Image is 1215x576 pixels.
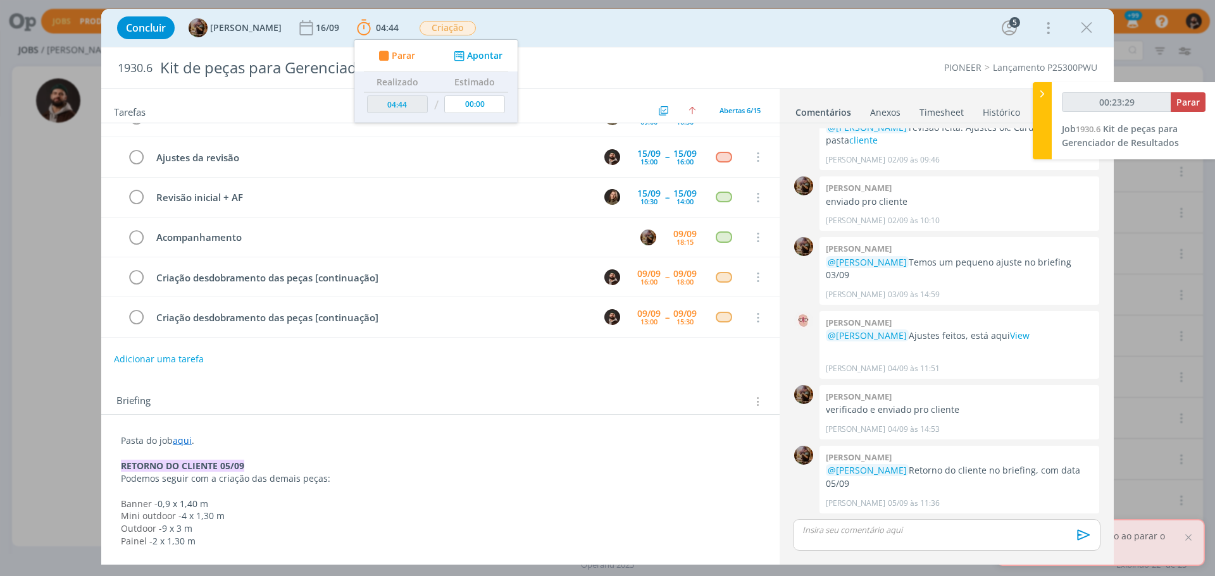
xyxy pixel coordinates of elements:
b: [PERSON_NAME] [826,317,892,328]
span: 0,9 x 1,40 m [158,498,208,510]
div: 13:00 [640,318,657,325]
ul: 04:44 [354,39,518,123]
span: Criação [420,21,476,35]
p: [PERSON_NAME] [826,424,885,435]
button: Apontar [451,49,503,63]
p: 2 x 1,30 m [121,535,760,548]
span: 1930.6 [118,61,153,75]
div: dialog [101,9,1114,565]
p: [PERSON_NAME] [826,154,885,166]
p: [PERSON_NAME] [826,498,885,509]
img: A [794,385,813,404]
div: 15/09 [673,149,697,158]
a: Timesheet [919,101,964,119]
td: / [431,92,442,118]
p: enviado pro cliente [826,195,1093,208]
span: 05/09 às 11:36 [888,498,940,509]
div: Ajustes da revisão [151,150,592,166]
p: [PERSON_NAME] [826,215,885,226]
b: [PERSON_NAME] [826,182,892,193]
a: Job1930.6Kit de peças para Gerenciador de Resultados [1062,123,1179,149]
span: 03/09 às 14:59 [888,289,940,300]
div: Criação desdobramento das peças [continuação] [151,270,592,286]
span: -- [665,152,669,161]
div: 18:15 [676,238,694,245]
b: [PERSON_NAME] [826,451,892,463]
a: View [1010,329,1030,341]
th: Realizado [364,72,431,92]
span: Concluir [126,23,166,33]
div: 15/09 [637,189,661,198]
div: 18:00 [676,278,694,285]
button: D [602,147,621,166]
img: D [604,309,620,325]
span: @[PERSON_NAME] [828,329,907,341]
button: Adicionar uma tarefa [113,348,204,371]
div: 09/09 [637,269,661,278]
p: revisão feita. Ajustes ok. Cards na pasta [826,121,1093,147]
p: [PERSON_NAME] [826,289,885,300]
button: A[PERSON_NAME] [189,18,282,37]
button: D [602,267,621,286]
a: PIONEER [944,61,981,73]
span: @[PERSON_NAME] [828,464,907,476]
p: Ajustes feitos, está aqui [826,329,1093,342]
span: 02/09 às 10:10 [888,215,940,226]
span: Painel - [121,535,153,547]
span: 02/09 às 09:46 [888,154,940,166]
button: A [639,228,657,247]
b: [PERSON_NAME] [826,391,892,402]
div: 10:30 [640,198,657,205]
p: [PERSON_NAME] [826,363,885,374]
span: @[PERSON_NAME] [828,256,907,268]
button: D [602,308,621,327]
div: 15/09 [637,149,661,158]
div: 16/09 [316,23,342,32]
img: A [189,18,208,37]
div: 5 [1009,17,1020,28]
p: Pasta do job . [121,434,760,447]
strong: RETORNO DO CLIENTE 05/09 [121,460,244,472]
div: 09/09 [673,269,697,278]
div: Acompanhamento [151,230,628,245]
button: 04:44 [354,18,402,38]
span: Mini outdoor - [121,510,182,522]
span: -- [665,193,669,202]
div: Criação desdobramento das peças [continuação] [151,310,592,326]
p: 9 x 3 m [121,522,760,535]
span: -- [665,273,669,281]
div: 09/09 [673,309,697,318]
div: 16:00 [640,278,657,285]
div: Revisão inicial + AF [151,190,592,205]
div: 15:00 [640,158,657,165]
div: 16:00 [676,158,694,165]
span: Abertas 6/15 [720,106,761,115]
span: Parar [392,51,415,60]
div: 15/09 [673,189,697,198]
span: [PERSON_NAME] [210,23,282,32]
span: Banner - [121,498,158,510]
img: A [794,237,813,256]
span: 04/09 às 14:53 [888,424,940,435]
button: Concluir [117,16,175,39]
div: 10:30 [676,118,694,125]
p: 4 x 1,30 m [121,510,760,522]
img: D [604,269,620,285]
img: arrow-up.svg [688,107,696,114]
p: Temos um pequeno ajuste no briefing 03/09 [826,256,1093,282]
a: cliente [849,134,878,146]
span: -- [665,313,669,322]
div: Kit de peças para Gerenciador de Resultados [155,52,684,83]
img: A [794,311,813,330]
img: A [794,176,813,195]
button: Parar [1171,92,1206,112]
a: aqui [173,434,192,446]
a: Histórico [982,101,1021,119]
span: 1930.6 [1076,123,1100,135]
div: 09/09 [673,230,697,238]
button: J [602,188,621,207]
span: Parar [1176,96,1200,108]
img: A [794,446,813,465]
a: Lançamento P25300PWU [993,61,1097,73]
b: [PERSON_NAME] [826,243,892,254]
